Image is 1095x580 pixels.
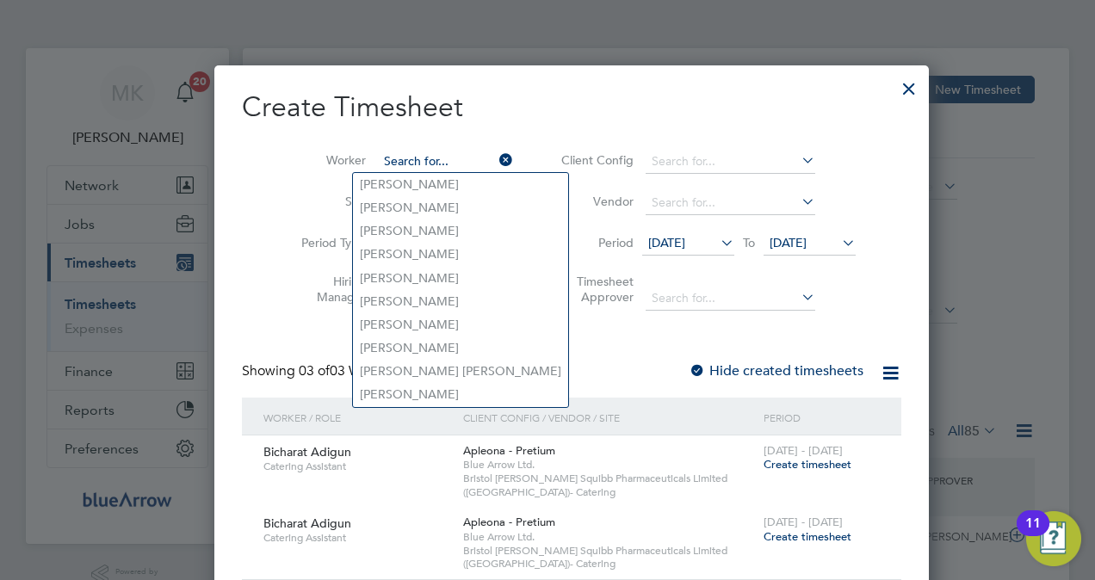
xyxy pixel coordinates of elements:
[463,443,555,458] span: Apleona - Pretium
[353,219,568,243] li: [PERSON_NAME]
[353,267,568,290] li: [PERSON_NAME]
[378,150,513,174] input: Search for...
[463,472,754,498] span: Bristol [PERSON_NAME] Squibb Pharmaceuticals Limited ([GEOGRAPHIC_DATA])- Catering
[463,458,754,472] span: Blue Arrow Ltd.
[556,235,634,250] label: Period
[353,243,568,266] li: [PERSON_NAME]
[288,235,366,250] label: Period Type
[646,150,815,174] input: Search for...
[353,360,568,383] li: [PERSON_NAME] [PERSON_NAME]
[646,287,815,311] input: Search for...
[764,515,843,529] span: [DATE] - [DATE]
[353,173,568,196] li: [PERSON_NAME]
[646,191,815,215] input: Search for...
[770,235,807,250] span: [DATE]
[259,398,459,437] div: Worker / Role
[556,152,634,168] label: Client Config
[353,290,568,313] li: [PERSON_NAME]
[759,398,884,437] div: Period
[764,529,851,544] span: Create timesheet
[263,531,450,545] span: Catering Assistant
[299,362,399,379] span: 03 Workers
[1025,523,1041,546] div: 11
[463,544,754,571] span: Bristol [PERSON_NAME] Squibb Pharmaceuticals Limited ([GEOGRAPHIC_DATA])- Catering
[463,530,754,544] span: Blue Arrow Ltd.
[648,235,685,250] span: [DATE]
[242,362,402,380] div: Showing
[288,194,366,209] label: Site
[242,89,901,126] h2: Create Timesheet
[288,152,366,168] label: Worker
[556,194,634,209] label: Vendor
[299,362,330,379] span: 03 of
[353,313,568,336] li: [PERSON_NAME]
[463,515,555,529] span: Apleona - Pretium
[1026,511,1081,566] button: Open Resource Center, 11 new notifications
[738,231,760,254] span: To
[459,398,758,437] div: Client Config / Vendor / Site
[353,196,568,219] li: [PERSON_NAME]
[353,336,568,360] li: [PERSON_NAME]
[353,383,568,406] li: [PERSON_NAME]
[288,274,366,305] label: Hiring Manager
[764,457,851,472] span: Create timesheet
[263,444,351,460] span: Bicharat Adigun
[263,515,351,531] span: Bicharat Adigun
[689,362,863,379] label: Hide created timesheets
[263,460,450,473] span: Catering Assistant
[764,443,843,458] span: [DATE] - [DATE]
[556,274,634,305] label: Timesheet Approver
